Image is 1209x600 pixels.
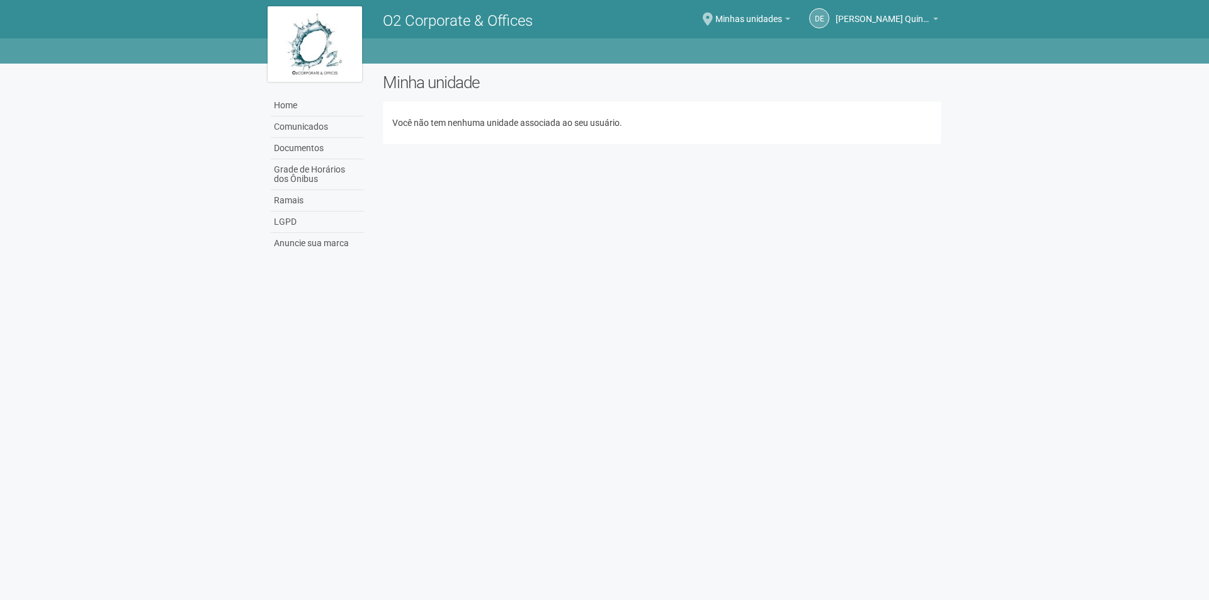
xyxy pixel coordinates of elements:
[271,95,364,116] a: Home
[836,2,930,24] span: Douglas Escramozino Quintanilha
[383,73,941,92] h2: Minha unidade
[271,116,364,138] a: Comunicados
[715,2,782,24] span: Minhas unidades
[809,8,829,28] a: DE
[268,6,362,82] img: logo.jpg
[271,190,364,212] a: Ramais
[392,117,932,128] p: Você não tem nenhuma unidade associada ao seu usuário.
[271,212,364,233] a: LGPD
[271,233,364,254] a: Anuncie sua marca
[836,16,938,26] a: [PERSON_NAME] Quintanilha
[271,159,364,190] a: Grade de Horários dos Ônibus
[271,138,364,159] a: Documentos
[715,16,790,26] a: Minhas unidades
[383,12,533,30] span: O2 Corporate & Offices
